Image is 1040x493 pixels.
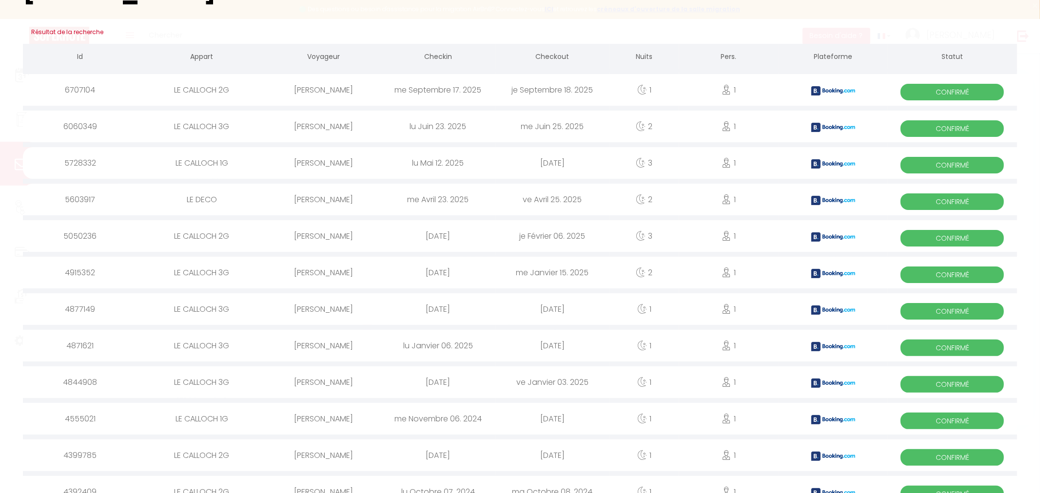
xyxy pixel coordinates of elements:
[495,403,610,435] div: [DATE]
[137,366,266,398] div: LE CALLOCH 3G
[901,340,1004,356] span: Confirmé
[779,44,888,72] th: Plateforme
[679,403,779,435] div: 1
[495,220,610,252] div: je Février 06. 2025
[679,293,779,325] div: 1
[811,452,855,461] img: booking2.png
[381,257,495,288] div: [DATE]
[888,44,1017,72] th: Statut
[267,257,381,288] div: [PERSON_NAME]
[811,123,855,132] img: booking2.png
[609,439,679,471] div: 1
[609,403,679,435] div: 1
[381,74,495,106] div: me Septembre 17. 2025
[137,220,266,252] div: LE CALLOCH 2G
[609,330,679,361] div: 1
[901,193,1004,210] span: Confirmé
[23,366,137,398] div: 4844908
[137,257,266,288] div: LE CALLOCH 3G
[137,74,266,106] div: LE CALLOCH 2G
[23,20,1017,44] h3: Résultat de la recherche
[23,293,137,325] div: 4877149
[381,330,495,361] div: lu Janvier 06. 2025
[381,44,495,72] th: Checkin
[811,305,855,315] img: booking2.png
[381,439,495,471] div: [DATE]
[495,439,610,471] div: [DATE]
[137,111,266,142] div: LE CALLOCH 3G
[137,293,266,325] div: LE CALLOCH 3G
[381,293,495,325] div: [DATE]
[901,449,1004,466] span: Confirmé
[137,44,266,72] th: Appart
[609,366,679,398] div: 1
[23,44,137,72] th: Id
[811,196,855,205] img: booking2.png
[267,366,381,398] div: [PERSON_NAME]
[811,379,855,388] img: booking2.png
[137,330,266,361] div: LE CALLOCH 3G
[267,184,381,215] div: [PERSON_NAME]
[267,330,381,361] div: [PERSON_NAME]
[495,74,610,106] div: je Septembre 18. 2025
[8,4,37,33] button: Ouvrir le widget de chat LiveChat
[495,257,610,288] div: me Janvier 15. 2025
[381,220,495,252] div: [DATE]
[495,293,610,325] div: [DATE]
[901,376,1004,393] span: Confirmé
[23,257,137,288] div: 4915352
[679,184,779,215] div: 1
[609,111,679,142] div: 2
[381,403,495,435] div: me Novembre 06. 2024
[381,184,495,215] div: me Avril 23. 2025
[267,44,381,72] th: Voyageur
[609,44,679,72] th: Nuits
[679,74,779,106] div: 1
[23,330,137,361] div: 4871621
[267,403,381,435] div: [PERSON_NAME]
[811,232,855,242] img: booking2.png
[137,403,266,435] div: LE CALLOCH 1G
[811,86,855,95] img: booking2.png
[495,184,610,215] div: ve Avril 25. 2025
[679,366,779,398] div: 1
[679,439,779,471] div: 1
[679,220,779,252] div: 1
[23,111,137,142] div: 6060349
[495,366,610,398] div: ve Janvier 03. 2025
[811,342,855,351] img: booking2.png
[381,147,495,179] div: lu Mai 12. 2025
[495,147,610,179] div: [DATE]
[267,293,381,325] div: [PERSON_NAME]
[137,147,266,179] div: LE CALLOCH 1G
[901,303,1004,320] span: Confirmé
[381,111,495,142] div: lu Juin 23. 2025
[267,220,381,252] div: [PERSON_NAME]
[495,330,610,361] div: [DATE]
[23,184,137,215] div: 5603917
[267,147,381,179] div: [PERSON_NAME]
[137,184,266,215] div: LE DECO
[267,439,381,471] div: [PERSON_NAME]
[901,157,1004,173] span: Confirmé
[137,439,266,471] div: LE CALLOCH 2G
[811,269,855,278] img: booking2.png
[609,257,679,288] div: 2
[267,111,381,142] div: [PERSON_NAME]
[381,366,495,398] div: [DATE]
[23,439,137,471] div: 4399785
[267,74,381,106] div: [PERSON_NAME]
[495,111,610,142] div: me Juin 25. 2025
[679,147,779,179] div: 1
[679,111,779,142] div: 1
[23,74,137,106] div: 6707104
[901,120,1004,137] span: Confirmé
[23,220,137,252] div: 5050236
[901,84,1004,100] span: Confirmé
[495,44,610,72] th: Checkout
[23,147,137,179] div: 5728332
[609,184,679,215] div: 2
[609,147,679,179] div: 3
[811,415,855,424] img: booking2.png
[609,74,679,106] div: 1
